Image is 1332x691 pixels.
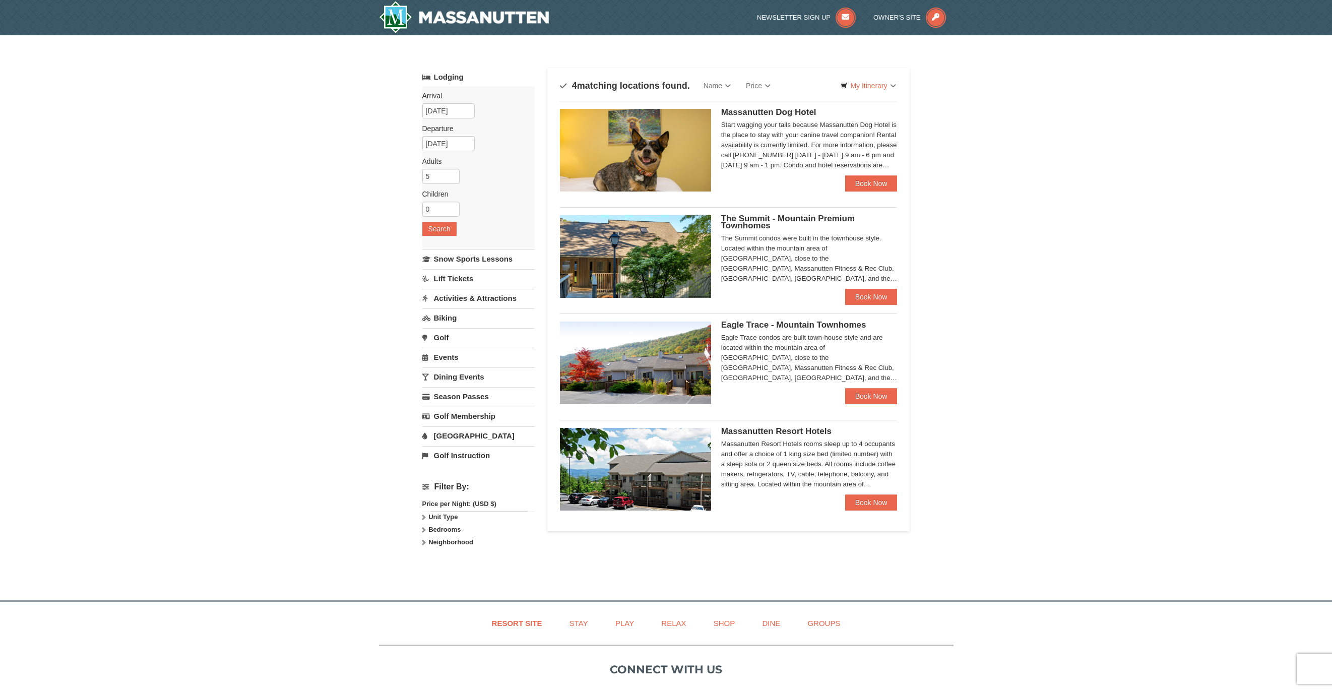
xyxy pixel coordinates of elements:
a: Book Now [845,388,898,404]
a: Groups [795,612,853,635]
a: Book Now [845,175,898,192]
a: Relax [649,612,699,635]
a: Book Now [845,289,898,305]
a: Play [603,612,647,635]
a: My Itinerary [834,78,902,93]
a: Book Now [845,494,898,511]
a: Golf [422,328,535,347]
label: Arrival [422,91,527,101]
strong: Price per Night: (USD $) [422,500,496,508]
span: 4 [572,81,577,91]
div: Massanutten Resort Hotels rooms sleep up to 4 occupants and offer a choice of 1 king size bed (li... [721,439,898,489]
a: Dine [749,612,793,635]
img: Massanutten Resort Logo [379,1,549,33]
a: Lodging [422,68,535,86]
a: Resort Site [479,612,555,635]
img: 19219026-1-e3b4ac8e.jpg [560,428,711,511]
a: Price [738,76,778,96]
a: Stay [557,612,601,635]
strong: Bedrooms [428,526,461,533]
span: Newsletter Sign Up [757,14,831,21]
img: 19218983-1-9b289e55.jpg [560,322,711,404]
a: Dining Events [422,367,535,386]
p: Connect with us [379,661,954,678]
div: Eagle Trace condos are built town-house style and are located within the mountain area of [GEOGRA... [721,333,898,383]
label: Adults [422,156,527,166]
label: Departure [422,123,527,134]
div: The Summit condos were built in the townhouse style. Located within the mountain area of [GEOGRAP... [721,233,898,284]
a: Golf Instruction [422,446,535,465]
h4: Filter By: [422,482,535,491]
a: Golf Membership [422,407,535,425]
strong: Unit Type [428,513,458,521]
h4: matching locations found. [560,81,690,91]
div: Start wagging your tails because Massanutten Dog Hotel is the place to stay with your canine trav... [721,120,898,170]
span: The Summit - Mountain Premium Townhomes [721,214,855,230]
a: Massanutten Resort [379,1,549,33]
img: 19219034-1-0eee7e00.jpg [560,215,711,298]
span: Massanutten Dog Hotel [721,107,816,117]
a: Season Passes [422,387,535,406]
span: Massanutten Resort Hotels [721,426,832,436]
a: Shop [701,612,748,635]
a: Events [422,348,535,366]
a: Activities & Attractions [422,289,535,307]
a: Lift Tickets [422,269,535,288]
a: Owner's Site [873,14,946,21]
span: Owner's Site [873,14,921,21]
a: Name [696,76,738,96]
a: Snow Sports Lessons [422,249,535,268]
a: [GEOGRAPHIC_DATA] [422,426,535,445]
a: Biking [422,308,535,327]
img: 27428181-5-81c892a3.jpg [560,109,711,192]
a: Newsletter Sign Up [757,14,856,21]
button: Search [422,222,457,236]
strong: Neighborhood [428,538,473,546]
span: Eagle Trace - Mountain Townhomes [721,320,866,330]
label: Children [422,189,527,199]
